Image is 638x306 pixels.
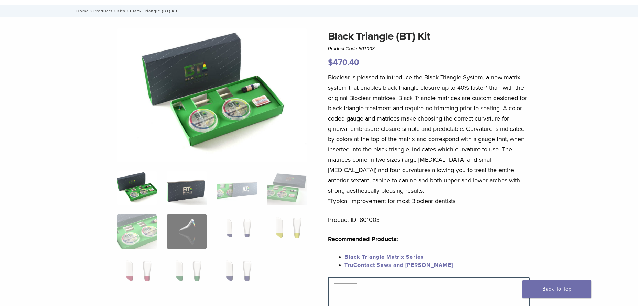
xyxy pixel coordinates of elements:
span: 801003 [359,46,375,52]
span: / [125,9,130,13]
nav: Black Triangle (BT) Kit [71,5,566,17]
img: Black Triangle (BT) Kit - Image 11 [217,258,256,292]
span: / [113,9,117,13]
img: Black Triangle (BT) Kit - Image 6 [167,214,207,249]
img: Intro Black Triangle Kit-6 - Copy [117,28,307,162]
span: Product Code: [328,46,375,52]
p: Product ID: 801003 [328,215,530,225]
img: Black Triangle (BT) Kit - Image 4 [267,171,307,205]
img: Black Triangle (BT) Kit - Image 9 [117,258,157,292]
span: / [89,9,93,13]
img: Black Triangle (BT) Kit - Image 5 [117,214,157,249]
a: Home [74,9,89,13]
strong: Recommended Products: [328,235,398,243]
p: Bioclear is pleased to introduce the Black Triangle System, a new matrix system that enables blac... [328,72,530,206]
img: Black Triangle (BT) Kit - Image 7 [217,214,256,249]
bdi: 470.40 [328,57,359,67]
img: Black Triangle (BT) Kit - Image 8 [267,214,307,249]
img: Intro-Black-Triangle-Kit-6-Copy-e1548792917662-324x324.jpg [117,171,157,205]
a: Products [93,9,113,13]
h1: Black Triangle (BT) Kit [328,28,530,45]
img: Black Triangle (BT) Kit - Image 3 [217,171,256,205]
img: Black Triangle (BT) Kit - Image 10 [167,258,207,292]
a: Back To Top [522,280,591,298]
a: Black Triangle Matrix Series [344,253,424,260]
a: Kits [117,9,125,13]
span: $ [328,57,333,67]
a: TruContact Saws and [PERSON_NAME] [344,262,453,269]
img: Black Triangle (BT) Kit - Image 2 [167,171,207,205]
